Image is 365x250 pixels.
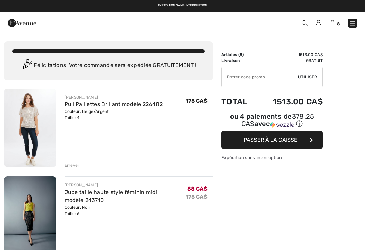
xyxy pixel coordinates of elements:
[221,52,256,58] td: Articles ( )
[330,20,335,26] img: Panier d'achat
[222,67,298,87] input: Code promo
[241,112,314,128] span: 378.25 CA$
[4,89,56,167] img: Pull Paillettes Brillant modèle 226482
[186,98,208,104] span: 175 CA$
[8,19,36,26] a: 1ère Avenue
[187,185,208,192] span: 88 CA$
[221,131,323,149] button: Passer à la caisse
[270,122,294,128] img: Sezzle
[240,52,242,57] span: 8
[256,90,323,113] td: 1513.00 CA$
[12,59,205,72] div: Félicitations ! Votre commande sera expédiée GRATUITEMENT !
[221,58,256,64] td: Livraison
[256,58,323,64] td: Gratuit
[65,108,163,121] div: Couleur: Beige/Argent Taille: 4
[221,113,323,131] div: ou 4 paiements de378.25 CA$avecSezzle Cliquez pour en savoir plus sur Sezzle
[349,20,356,27] img: Menu
[186,194,208,200] s: 175 CA$
[330,19,340,27] a: 8
[302,20,308,26] img: Recherche
[298,74,317,80] span: Utiliser
[221,154,323,161] div: Expédition sans interruption
[65,204,186,217] div: Couleur: Noir Taille: 6
[8,16,36,30] img: 1ère Avenue
[65,189,157,203] a: Jupe taille haute style féminin midi modèle 243710
[20,59,34,72] img: Congratulation2.svg
[244,136,297,143] span: Passer à la caisse
[65,182,186,188] div: [PERSON_NAME]
[221,113,323,128] div: ou 4 paiements de avec
[65,101,163,107] a: Pull Paillettes Brillant modèle 226482
[65,94,163,100] div: [PERSON_NAME]
[256,52,323,58] td: 1513.00 CA$
[65,162,80,168] div: Enlever
[337,21,340,26] span: 8
[221,90,256,113] td: Total
[316,20,321,27] img: Mes infos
